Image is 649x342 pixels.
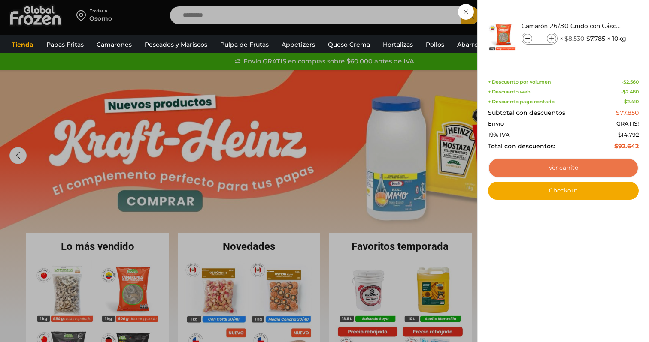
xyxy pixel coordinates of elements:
span: $ [623,79,626,85]
input: Product quantity [533,34,546,43]
bdi: 2.480 [623,89,639,95]
span: + Descuento web [488,89,531,95]
span: 14.792 [618,131,639,138]
a: Abarrotes [453,36,492,53]
bdi: 2.560 [623,79,639,85]
span: $ [614,142,618,150]
bdi: 92.642 [614,142,639,150]
span: $ [586,34,590,43]
a: Tienda [7,36,38,53]
span: Subtotal con descuentos [488,109,565,117]
a: Checkout [488,182,639,200]
span: ¡GRATIS! [615,120,639,127]
span: $ [616,109,620,117]
bdi: 77.850 [616,109,639,117]
a: Appetizers [277,36,319,53]
span: $ [618,131,622,138]
a: Hortalizas [379,36,417,53]
bdi: 2.410 [624,99,639,105]
span: Envío [488,120,504,127]
a: Papas Fritas [42,36,88,53]
span: - [622,79,639,85]
span: 19% IVA [488,132,510,138]
span: $ [564,35,568,42]
bdi: 8.530 [564,35,584,42]
a: Camarones [92,36,136,53]
a: Pulpa de Frutas [216,36,273,53]
span: $ [624,99,627,105]
a: Pollos [422,36,449,53]
a: Ver carrito [488,158,639,178]
span: + Descuento por volumen [488,79,551,85]
span: + Descuento pago contado [488,99,555,105]
span: Total con descuentos: [488,143,555,150]
a: Pescados y Mariscos [140,36,212,53]
bdi: 7.785 [586,34,605,43]
span: - [622,99,639,105]
a: Camarón 26/30 Crudo con Cáscara - Gold - Caja 10 kg [522,21,624,31]
a: Queso Crema [324,36,374,53]
span: - [621,89,639,95]
span: × × 10kg [560,33,626,45]
span: $ [623,89,626,95]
